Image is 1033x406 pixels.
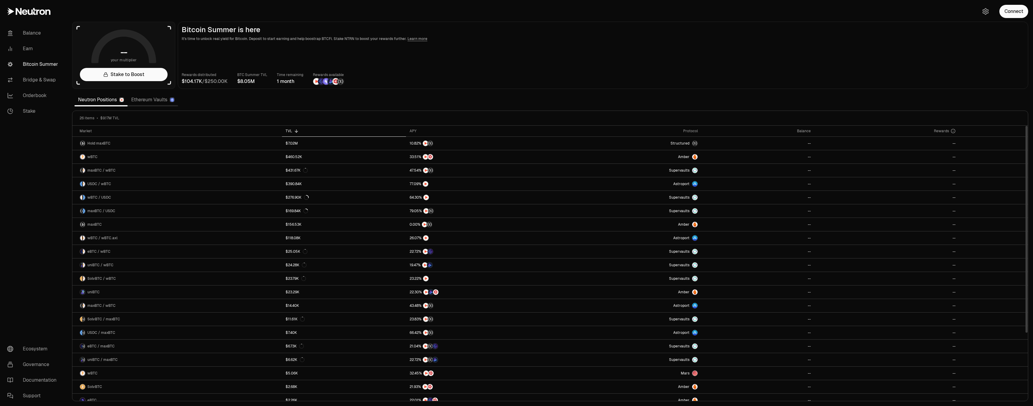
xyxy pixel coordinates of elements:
[80,276,82,281] img: SolvBTC Logo
[80,303,82,308] img: maxBTC Logo
[814,299,959,312] a: --
[423,303,429,308] img: NTRN
[282,245,406,258] a: $25.05K
[170,98,174,102] img: Ethereum Logo
[423,168,429,173] img: NTRN
[83,316,85,322] img: maxBTC Logo
[72,353,282,366] a: uniBTC LogomaxBTC LogouniBTC / maxBTC
[286,182,302,186] div: $390.84K
[554,231,701,245] a: Astroport
[80,343,82,349] img: eBTC Logo
[83,330,85,335] img: maxBTC Logo
[83,262,85,268] img: wBTC Logo
[422,262,428,268] img: NTRN
[678,384,689,389] span: Amber
[673,330,689,335] span: Astroport
[406,231,554,245] a: NTRN
[814,285,959,299] a: --
[814,326,959,339] a: --
[80,116,94,121] span: 26 items
[87,209,115,213] span: maxBTC / USDC
[282,353,406,366] a: $6.62K
[80,195,82,200] img: wBTC Logo
[286,344,304,349] div: $6.73K
[432,343,438,349] img: EtherFi Points
[328,78,334,85] img: Bedrock Diamonds
[701,150,814,163] a: --
[669,249,689,254] span: Supervaults
[282,137,406,150] a: $7.02M
[554,164,701,177] a: SupervaultsSupervaults
[671,141,689,146] span: Structured
[410,208,551,214] button: NTRNStructured Points
[286,154,302,159] div: $460.52K
[286,357,304,362] div: $6.62K
[433,289,438,295] img: Mars Fragments
[2,72,65,88] a: Bridge & Swap
[2,25,65,41] a: Balance
[669,263,689,267] span: Supervaults
[286,222,301,227] div: $156.53K
[80,208,82,214] img: maxBTC Logo
[701,204,814,218] a: --
[80,330,82,335] img: USDC Logo
[428,168,433,173] img: Structured Points
[423,289,429,295] img: NTRN
[554,137,701,150] a: StructuredmaxBTC
[681,371,689,376] span: Mars
[406,380,554,393] a: NTRNMars Fragments
[406,204,554,218] a: NTRNStructured Points
[410,316,551,322] button: NTRNStructured Points
[554,326,701,339] a: Astroport
[814,218,959,231] a: --
[701,285,814,299] a: --
[678,222,689,227] span: Amber
[282,299,406,312] a: $14.40K
[80,141,85,146] img: maxBTC Logo
[428,371,434,376] img: Mars Fragments
[554,313,701,326] a: SupervaultsSupervaults
[80,68,168,81] a: Stake to Boost
[554,204,701,218] a: SupervaultsSupervaults
[282,258,406,272] a: $24.28K
[2,388,65,404] a: Support
[83,208,85,214] img: USDC Logo
[87,344,115,349] span: eBTC / maxBTC
[814,137,959,150] a: --
[701,272,814,285] a: --
[406,326,554,339] a: NTRNStructured Points
[313,78,320,85] img: NTRN
[286,209,308,213] div: $169.84K
[2,341,65,357] a: Ecosystem
[410,343,551,349] button: NTRNStructured PointsEtherFi Points
[80,262,82,268] img: uniBTC Logo
[410,276,551,282] button: NTRN
[428,316,433,322] img: Structured Points
[286,303,299,308] div: $14.40K
[422,222,427,227] img: NTRN
[83,343,85,349] img: maxBTC Logo
[87,263,114,267] span: uniBTC / wBTC
[318,78,325,85] img: EtherFi Points
[814,313,959,326] a: --
[669,195,689,200] span: Supervaults
[701,258,814,272] a: --
[282,272,406,285] a: $23.79K
[80,384,85,389] img: SolvBTC Logo
[2,357,65,372] a: Governance
[692,154,698,160] img: Amber
[83,357,85,362] img: maxBTC Logo
[2,56,65,72] a: Bitcoin Summer
[692,195,698,200] img: Supervaults
[427,262,432,268] img: Bedrock Diamonds
[282,204,406,218] a: $169.84K
[428,343,433,349] img: Structured Points
[2,41,65,56] a: Earn
[673,303,689,308] span: Astroport
[87,249,111,254] span: eBTC / wBTC
[286,290,299,295] div: $23.29K
[282,285,406,299] a: $23.29K
[87,195,111,200] span: wBTC / USDC
[678,154,689,159] span: Amber
[286,276,306,281] div: $23.79K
